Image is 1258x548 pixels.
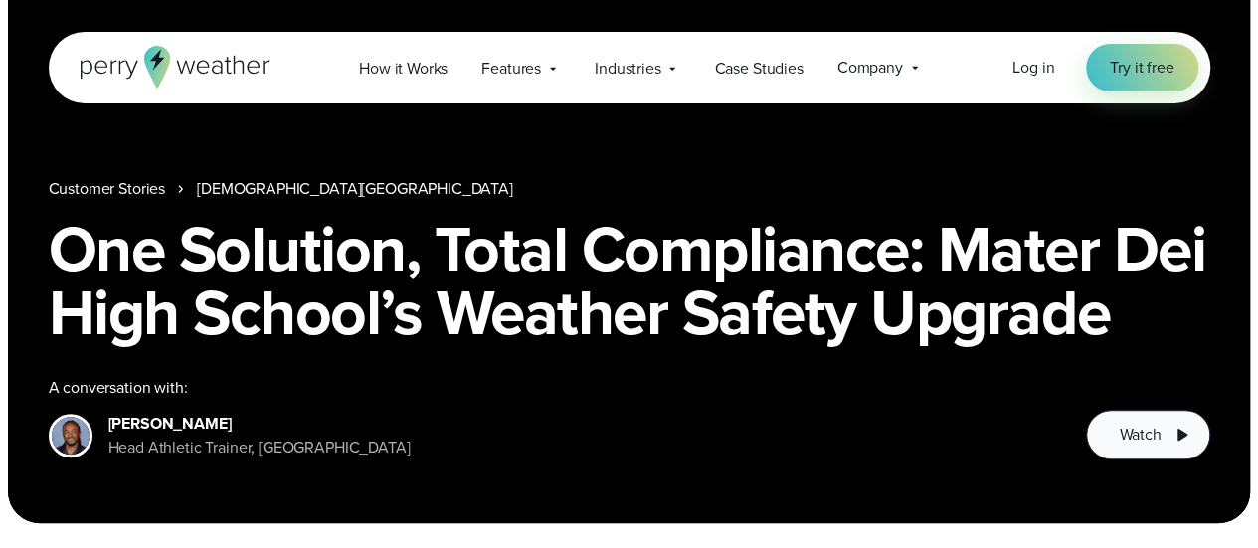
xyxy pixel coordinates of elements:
[595,57,660,81] span: Industries
[49,217,1210,344] h1: One Solution, Total Compliance: Mater Dei High School’s Weather Safety Upgrade
[837,56,903,80] span: Company
[49,177,1210,201] nav: Breadcrumb
[1086,44,1197,91] a: Try it free
[108,436,411,459] div: Head Athletic Trainer, [GEOGRAPHIC_DATA]
[1110,56,1173,80] span: Try it free
[697,48,819,89] a: Case Studies
[1086,410,1209,459] button: Watch
[1119,423,1161,447] span: Watch
[49,177,166,201] a: Customer Stories
[1012,56,1054,79] span: Log in
[108,412,411,436] div: [PERSON_NAME]
[714,57,803,81] span: Case Studies
[481,57,541,81] span: Features
[1012,56,1054,80] a: Log in
[342,48,464,89] a: How it Works
[197,177,513,201] a: [DEMOGRAPHIC_DATA][GEOGRAPHIC_DATA]
[359,57,448,81] span: How it Works
[49,376,1055,400] div: A conversation with:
